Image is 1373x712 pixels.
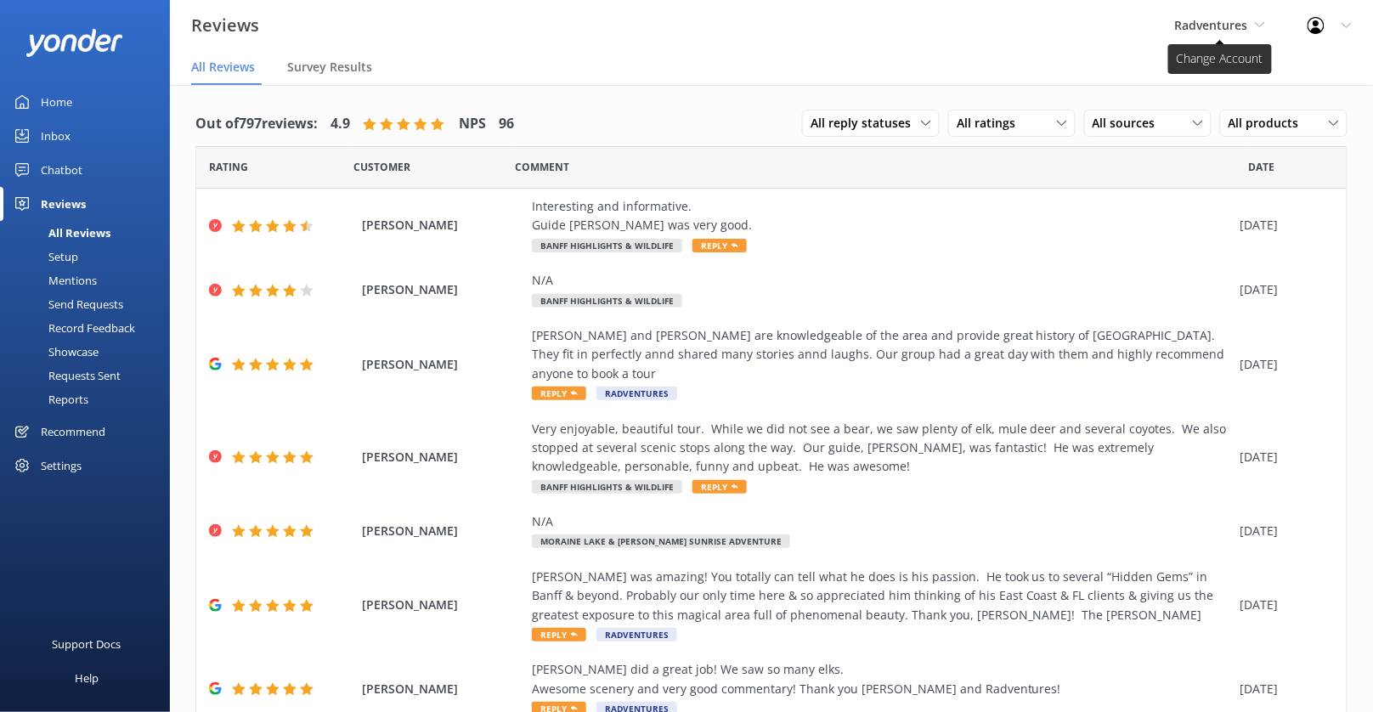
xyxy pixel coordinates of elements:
[1240,448,1325,466] div: [DATE]
[41,415,105,449] div: Recommend
[10,292,170,316] a: Send Requests
[191,12,259,39] h3: Reviews
[41,153,82,187] div: Chatbot
[10,268,170,292] a: Mentions
[532,326,1232,383] div: [PERSON_NAME] and [PERSON_NAME] are knowledgeable of the area and provide great history of [GEOGR...
[10,221,110,245] div: All Reviews
[1249,159,1275,175] span: Date
[532,568,1232,624] div: [PERSON_NAME] was amazing! You totally can tell what he does is his passion. He took us to severa...
[10,387,170,411] a: Reports
[10,387,88,411] div: Reports
[1093,114,1166,133] span: All sources
[1240,355,1325,374] div: [DATE]
[362,280,523,299] span: [PERSON_NAME]
[362,680,523,698] span: [PERSON_NAME]
[1175,17,1248,33] span: Radventures
[209,159,248,175] span: Date
[10,316,170,340] a: Record Feedback
[459,113,486,135] h4: NPS
[532,628,586,641] span: Reply
[10,364,170,387] a: Requests Sent
[10,221,170,245] a: All Reviews
[10,340,99,364] div: Showcase
[532,534,790,548] span: Moraine Lake & [PERSON_NAME] Sunrise Adventure
[957,114,1026,133] span: All ratings
[41,187,86,221] div: Reviews
[532,512,1232,531] div: N/A
[25,29,123,57] img: yonder-white-logo.png
[287,59,372,76] span: Survey Results
[10,245,78,268] div: Setup
[1240,596,1325,614] div: [DATE]
[1240,680,1325,698] div: [DATE]
[532,271,1232,290] div: N/A
[10,364,121,387] div: Requests Sent
[75,661,99,695] div: Help
[532,420,1232,477] div: Very enjoyable, beautiful tour. While we did not see a bear, we saw plenty of elk, mule deer and ...
[532,197,1232,235] div: Interesting and informative. Guide [PERSON_NAME] was very good.
[1240,522,1325,540] div: [DATE]
[692,480,747,494] span: Reply
[1229,114,1309,133] span: All products
[532,387,586,400] span: Reply
[362,355,523,374] span: [PERSON_NAME]
[10,292,123,316] div: Send Requests
[532,480,682,494] span: Banff Highlights & Wildlife
[41,449,82,483] div: Settings
[362,522,523,540] span: [PERSON_NAME]
[532,660,1232,698] div: [PERSON_NAME] did a great job! We saw so many elks. Awesome scenery and very good commentary! Tha...
[10,340,170,364] a: Showcase
[362,216,523,235] span: [PERSON_NAME]
[596,628,677,641] span: Radventures
[10,268,97,292] div: Mentions
[191,59,255,76] span: All Reviews
[195,113,318,135] h4: Out of 797 reviews:
[811,114,921,133] span: All reply statuses
[596,387,677,400] span: Radventures
[692,239,747,252] span: Reply
[10,245,170,268] a: Setup
[515,159,569,175] span: Question
[53,627,121,661] div: Support Docs
[331,113,350,135] h4: 4.9
[362,596,523,614] span: [PERSON_NAME]
[41,119,71,153] div: Inbox
[532,239,682,252] span: Banff Highlights & Wildlife
[499,113,514,135] h4: 96
[10,316,135,340] div: Record Feedback
[1240,280,1325,299] div: [DATE]
[1240,216,1325,235] div: [DATE]
[532,294,682,308] span: Banff Highlights & Wildlife
[353,159,410,175] span: Date
[41,85,72,119] div: Home
[362,448,523,466] span: [PERSON_NAME]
